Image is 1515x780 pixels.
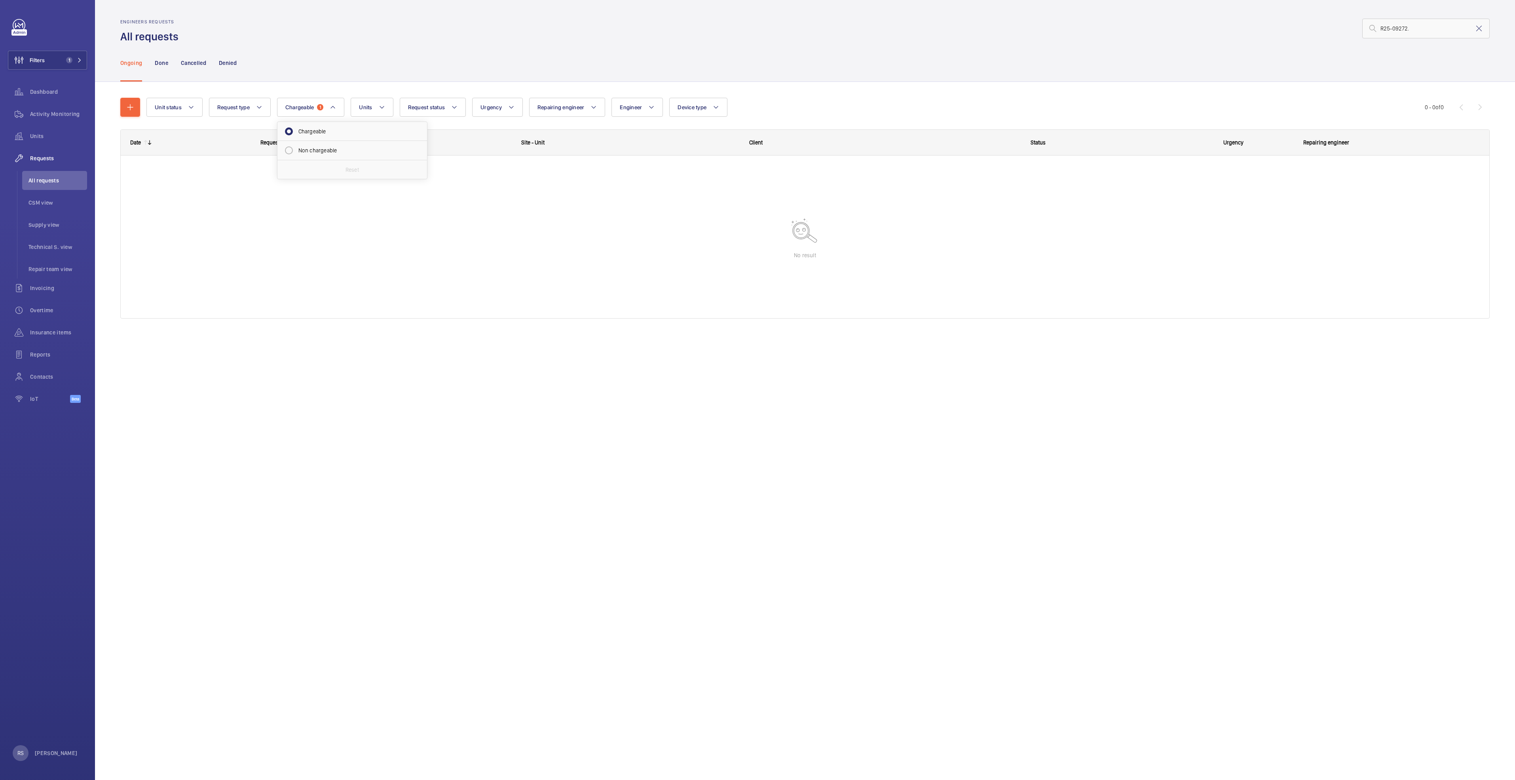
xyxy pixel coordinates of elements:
span: Repair team view [28,265,87,273]
span: Technical S. view [28,243,87,251]
span: IoT [30,395,70,403]
button: Units [351,98,393,117]
input: Search by request number or quote number [1362,19,1490,38]
span: Dashboard [30,88,87,96]
span: Request type [217,104,250,110]
button: Request status [400,98,466,117]
button: Repairing engineer [529,98,606,117]
span: Beta [70,395,81,403]
p: Reset [346,166,359,174]
span: Unit status [155,104,182,110]
span: Filters [30,56,45,64]
div: Date [130,139,141,146]
span: CSM view [28,199,87,207]
span: 0 - 0 0 [1425,104,1444,110]
span: Device type [678,104,706,110]
span: 1 [66,57,72,63]
span: Engineer [620,104,642,110]
span: Invoicing [30,284,87,292]
button: Urgency [472,98,523,117]
span: Supply view [28,221,87,229]
button: Filters1 [8,51,87,70]
p: RS [17,749,24,757]
span: All requests [28,176,87,184]
span: Reports [30,351,87,359]
span: Chargeable [285,104,314,110]
span: of [1435,104,1441,110]
h2: Engineers requests [120,19,183,25]
button: Unit status [146,98,203,117]
span: Units [30,132,87,140]
span: Status [1031,139,1046,146]
p: Cancelled [181,59,206,67]
h1: All requests [120,29,183,44]
span: Repairing engineer [1303,139,1349,146]
span: Insurance items [30,328,87,336]
p: [PERSON_NAME] [35,749,78,757]
span: Request status [408,104,445,110]
p: Done [155,59,168,67]
span: Site - Unit [521,139,545,146]
p: Ongoing [120,59,142,67]
span: Contacts [30,373,87,381]
span: 1 [317,104,323,110]
span: Overtime [30,306,87,314]
span: Client [749,139,763,146]
span: Repairing engineer [537,104,585,110]
span: Requests [30,154,87,162]
span: Urgency [480,104,502,110]
button: Request type [209,98,271,117]
button: Engineer [611,98,663,117]
span: Activity Monitoring [30,110,87,118]
span: Request title [260,139,290,146]
span: Units [359,104,372,110]
p: Denied [219,59,237,67]
span: Urgency [1223,139,1244,146]
button: Device type [669,98,727,117]
button: Chargeable1 [277,98,345,117]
